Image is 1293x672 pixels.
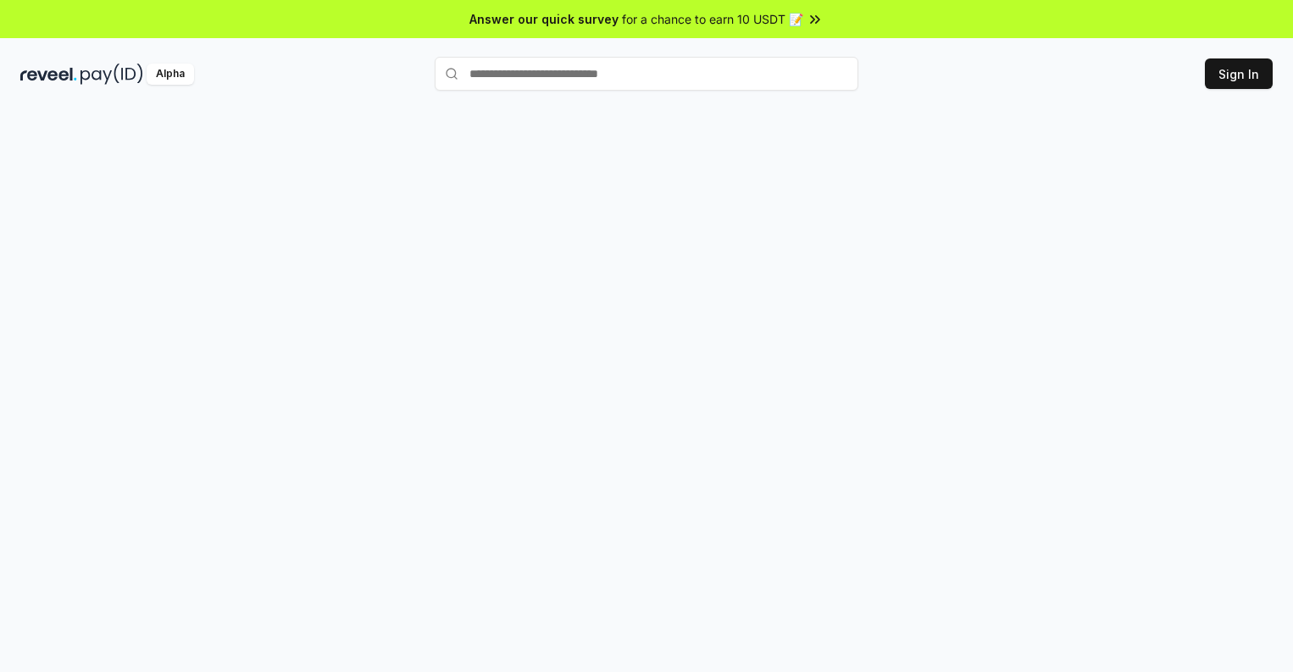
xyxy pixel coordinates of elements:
[147,64,194,85] div: Alpha
[1205,58,1273,89] button: Sign In
[469,10,619,28] span: Answer our quick survey
[622,10,803,28] span: for a chance to earn 10 USDT 📝
[20,64,77,85] img: reveel_dark
[80,64,143,85] img: pay_id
